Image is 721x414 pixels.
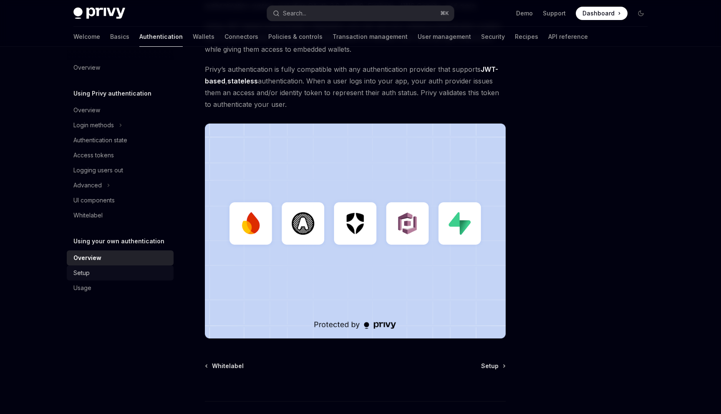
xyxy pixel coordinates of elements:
[67,265,174,280] a: Setup
[67,193,174,208] a: UI components
[206,362,244,370] a: Whitelabel
[139,27,183,47] a: Authentication
[73,165,123,175] div: Logging users out
[205,63,506,110] span: Privy’s authentication is fully compatible with any authentication provider that supports , authe...
[67,60,174,75] a: Overview
[193,27,214,47] a: Wallets
[73,8,125,19] img: dark logo
[67,178,174,193] button: Toggle Advanced section
[67,250,174,265] a: Overview
[67,280,174,295] a: Usage
[67,208,174,223] a: Whitelabel
[73,283,91,293] div: Usage
[73,150,114,160] div: Access tokens
[67,118,174,133] button: Toggle Login methods section
[516,9,533,18] a: Demo
[268,27,323,47] a: Policies & controls
[227,77,258,86] a: stateless
[543,9,566,18] a: Support
[73,88,151,98] h5: Using Privy authentication
[73,135,127,145] div: Authentication state
[440,10,449,17] span: ⌘ K
[481,362,499,370] span: Setup
[73,180,102,190] div: Advanced
[73,63,100,73] div: Overview
[73,105,100,115] div: Overview
[73,268,90,278] div: Setup
[73,253,101,263] div: Overview
[205,124,506,338] img: JWT-based auth splash
[73,27,100,47] a: Welcome
[224,27,258,47] a: Connectors
[110,27,129,47] a: Basics
[267,6,454,21] button: Open search
[67,103,174,118] a: Overview
[73,195,115,205] div: UI components
[548,27,588,47] a: API reference
[73,236,164,246] h5: Using your own authentication
[67,133,174,148] a: Authentication state
[67,148,174,163] a: Access tokens
[481,27,505,47] a: Security
[576,7,628,20] a: Dashboard
[515,27,538,47] a: Recipes
[283,8,306,18] div: Search...
[333,27,408,47] a: Transaction management
[67,163,174,178] a: Logging users out
[582,9,615,18] span: Dashboard
[73,210,103,220] div: Whitelabel
[481,362,505,370] a: Setup
[212,362,244,370] span: Whitelabel
[73,120,114,130] div: Login methods
[634,7,648,20] button: Toggle dark mode
[418,27,471,47] a: User management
